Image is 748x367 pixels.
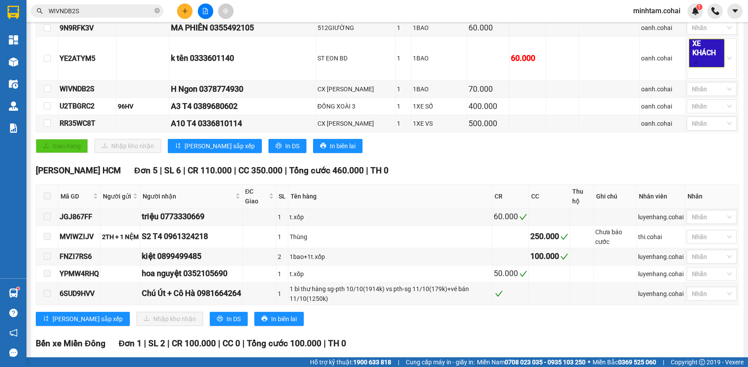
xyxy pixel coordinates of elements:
td: MVIWZIJV [58,226,101,248]
span: check [519,213,527,221]
td: JGJ867FF [58,209,101,226]
span: In biên lai [330,141,355,151]
button: downloadNhập kho nhận [94,139,161,153]
div: 1 bì thư hàng sg-pth 10/10(1914k) vs pth-sg 11/10(179k)+vé bán 11/10(1250k) [290,284,491,303]
div: YPMW4RHQ [60,268,99,279]
div: 60.000 [468,22,508,34]
span: CC 350.000 [238,165,283,176]
span: search [37,8,43,14]
span: ĐC Giao [245,187,267,206]
button: plus [177,4,193,19]
button: file-add [198,4,213,19]
img: phone-icon [711,7,719,15]
button: uploadGiao hàng [36,139,88,153]
span: Mã GD [60,191,91,201]
div: 1 [278,212,287,222]
div: 1BAO [413,84,465,94]
div: CX [PERSON_NAME] [317,84,394,94]
div: JGJ867FF [60,211,99,222]
span: printer [276,142,282,150]
button: printerIn DS [210,312,248,326]
span: [PERSON_NAME] HCM [36,165,121,176]
span: close-circle [155,7,160,15]
button: downloadNhập kho nhận [136,312,203,326]
div: FNZI7RS6 [60,251,99,262]
div: 250.000 [530,230,568,243]
span: | [663,357,664,367]
span: Bến xe Miền Đông [36,338,106,348]
span: Đơn 1 [119,338,142,348]
span: caret-down [731,7,739,15]
span: Miền Bắc [593,357,656,367]
span: In DS [285,141,299,151]
div: 1BAO [413,23,465,33]
span: plus [182,8,188,14]
div: 6SUD9HVV [60,288,99,299]
img: logo-vxr [8,6,19,19]
div: 1 [397,53,410,63]
sup: 1 [696,4,703,10]
span: CR 100.000 [172,338,216,348]
td: 9N9RFK3V [58,19,117,37]
img: solution-icon [9,124,18,133]
span: Người nhận [143,191,234,201]
div: Chưa báo cước [595,227,635,247]
td: RR35WC8T [58,115,117,132]
span: | [144,338,146,348]
span: check [495,290,503,298]
th: Tên hàng [288,184,493,209]
div: 1BAO [413,53,465,63]
div: YE2ATYM5 [60,53,115,64]
div: oanh.cohai [641,119,684,128]
span: check [560,233,568,241]
span: XE KHÁCH [689,39,725,67]
div: 1 [397,84,410,94]
span: printer [217,315,223,322]
th: CR [492,184,529,209]
div: 60.000 [494,210,527,223]
th: Nhân viên [637,184,685,209]
div: luyenhang.cohai [638,269,684,279]
div: 500.000 [468,117,508,130]
button: printerIn DS [268,139,306,153]
div: 1XE VS [413,119,465,128]
span: [PERSON_NAME] sắp xếp [185,141,255,151]
strong: 1900 633 818 [353,359,391,366]
span: check [519,270,527,278]
sup: 1 [17,287,19,290]
div: 9N9RFK3V [60,22,115,34]
span: | [183,165,185,176]
div: MA PHIÊN 0355492105 [171,22,314,34]
button: printerIn biên lai [313,139,363,153]
div: 1 [278,289,287,299]
span: SL 6 [164,165,181,176]
span: In DS [227,314,241,324]
div: Thùng [290,232,491,242]
div: hoa nguyệt 0352105690 [142,267,241,280]
th: CC [529,184,570,209]
span: check [560,253,568,261]
span: | [324,338,326,348]
strong: 0369 525 060 [618,359,656,366]
button: sort-ascending[PERSON_NAME] sắp xếp [36,312,130,326]
div: 1 [397,119,410,128]
strong: 0708 023 035 - 0935 103 250 [505,359,586,366]
span: close [694,60,698,65]
td: WIVNDB2S [58,81,117,98]
div: 1 [278,269,287,279]
button: aim [218,4,234,19]
span: | [285,165,287,176]
div: WIVNDB2S [60,83,115,94]
th: Ghi chú [594,184,637,209]
td: U2TBGRC2 [58,98,117,115]
span: CC 0 [223,338,240,348]
span: file-add [202,8,208,14]
td: FNZI7RS6 [58,248,101,266]
div: 1bao+1t.xốp [290,252,491,262]
span: printer [261,315,268,322]
td: YPMW4RHQ [58,266,101,283]
div: 60.000 [511,52,544,64]
div: 1 [397,23,410,33]
div: oanh.cohai [641,53,684,63]
div: oanh.cohai [641,101,684,111]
